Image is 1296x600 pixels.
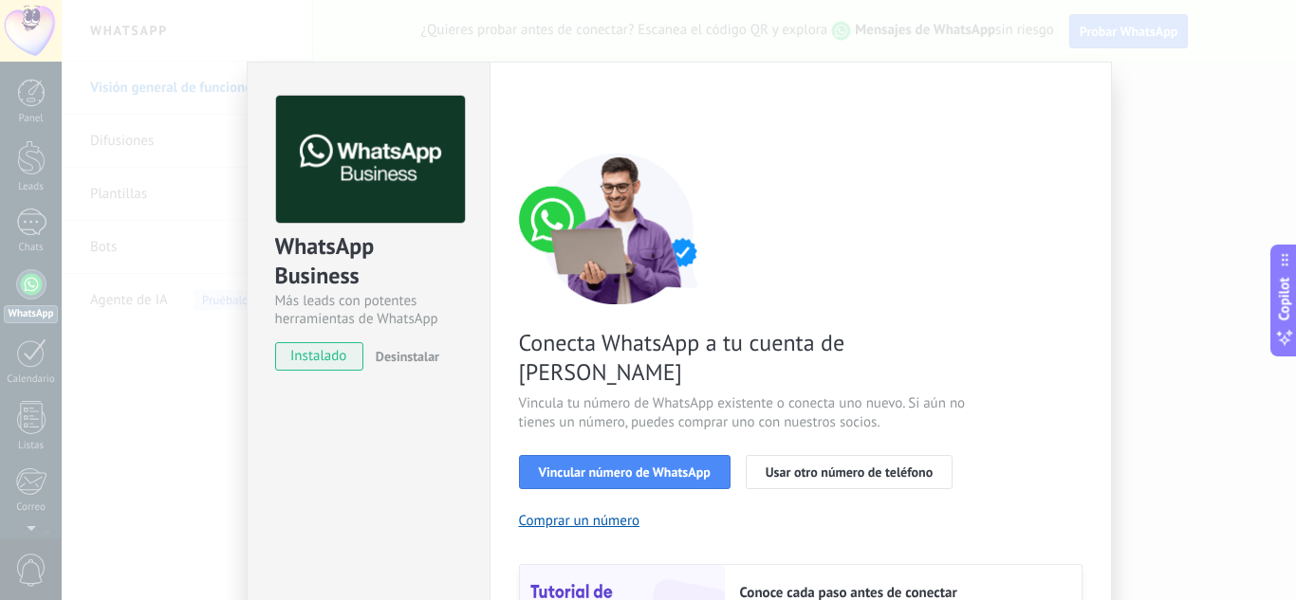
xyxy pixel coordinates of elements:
[376,348,439,365] span: Desinstalar
[519,512,640,530] button: Comprar un número
[276,342,362,371] span: instalado
[746,455,953,489] button: Usar otro número de teléfono
[1275,277,1294,320] span: Copilot
[276,96,465,224] img: logo_main.png
[539,465,711,479] span: Vincular número de WhatsApp
[368,342,439,371] button: Desinstalar
[766,465,933,479] span: Usar otro número de teléfono
[275,231,462,292] div: WhatsApp Business
[519,394,971,432] span: Vincula tu número de WhatsApp existente o conecta uno nuevo. Si aún no tienes un número, puedes c...
[519,455,731,489] button: Vincular número de WhatsApp
[275,292,462,328] div: Más leads con potentes herramientas de WhatsApp
[519,328,971,387] span: Conecta WhatsApp a tu cuenta de [PERSON_NAME]
[519,153,718,304] img: connect number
